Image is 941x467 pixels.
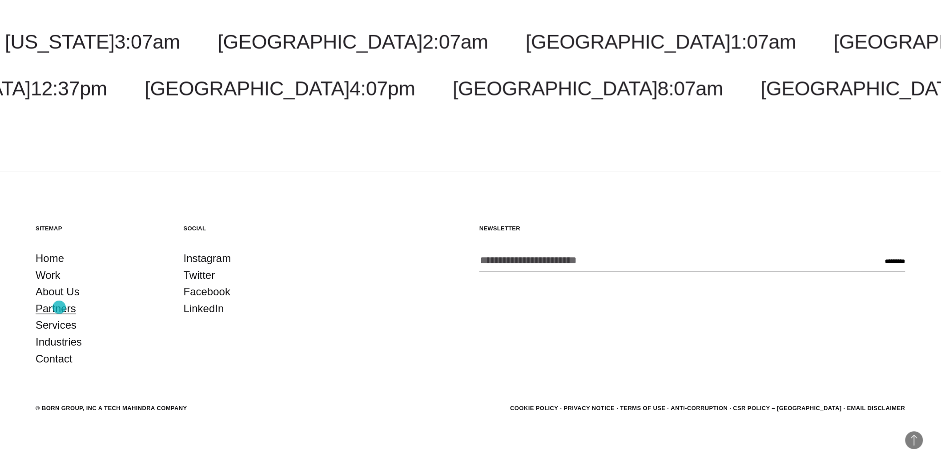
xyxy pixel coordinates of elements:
[733,405,842,411] a: CSR POLICY – [GEOGRAPHIC_DATA]
[36,350,72,367] a: Contact
[36,334,82,350] a: Industries
[36,267,60,284] a: Work
[184,300,224,317] a: LinkedIn
[5,30,180,53] a: [US_STATE]3:07am
[36,404,187,413] div: © BORN GROUP, INC A Tech Mahindra Company
[731,30,796,53] span: 1:07am
[36,283,80,300] a: About Us
[184,225,314,232] h5: Social
[422,30,488,53] span: 2:07am
[31,77,107,100] span: 12:37pm
[564,405,615,411] a: Privacy Notice
[453,77,723,100] a: [GEOGRAPHIC_DATA]8:07am
[510,405,558,411] a: Cookie Policy
[218,30,488,53] a: [GEOGRAPHIC_DATA]2:07am
[36,300,76,317] a: Partners
[36,250,64,267] a: Home
[671,405,728,411] a: Anti-Corruption
[658,77,723,100] span: 8:07am
[847,405,905,411] a: Email Disclaimer
[350,77,415,100] span: 4:07pm
[526,30,796,53] a: [GEOGRAPHIC_DATA]1:07am
[145,77,415,100] a: [GEOGRAPHIC_DATA]4:07pm
[36,317,76,334] a: Services
[620,405,666,411] a: Terms of Use
[479,225,905,232] h5: Newsletter
[115,30,180,53] span: 3:07am
[184,267,215,284] a: Twitter
[905,431,923,449] button: Back to Top
[184,283,230,300] a: Facebook
[36,225,166,232] h5: Sitemap
[184,250,231,267] a: Instagram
